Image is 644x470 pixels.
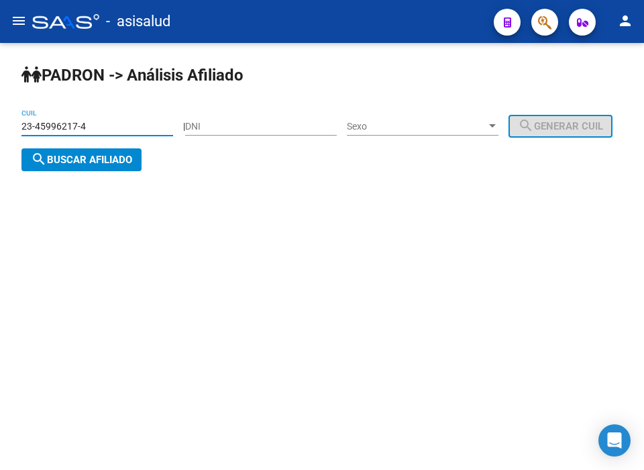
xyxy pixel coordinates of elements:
[21,66,244,85] strong: PADRON -> Análisis Afiliado
[518,117,534,134] mat-icon: search
[106,7,170,36] span: - asisalud
[11,13,27,29] mat-icon: menu
[183,121,623,132] div: |
[508,115,612,138] button: Generar CUIL
[31,151,47,167] mat-icon: search
[31,154,132,166] span: Buscar afiliado
[518,120,603,132] span: Generar CUIL
[347,121,486,132] span: Sexo
[21,148,142,171] button: Buscar afiliado
[617,13,633,29] mat-icon: person
[598,424,631,457] div: Open Intercom Messenger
